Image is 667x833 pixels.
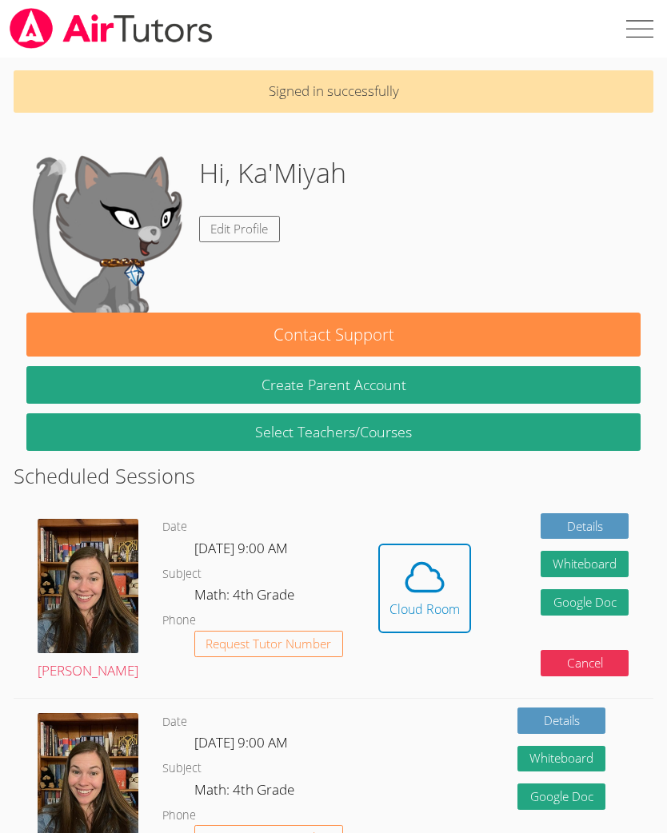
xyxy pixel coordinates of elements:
[26,313,641,357] button: Contact Support
[26,413,641,451] a: Select Teachers/Courses
[517,746,605,772] button: Whiteboard
[162,806,196,826] dt: Phone
[541,589,629,616] a: Google Doc
[541,551,629,577] button: Whiteboard
[194,584,298,611] dd: Math: 4th Grade
[8,8,214,49] img: airtutors_banner-c4298cdbf04f3fff15de1276eac7730deb9818008684d7c2e4769d2f7ddbe033.png
[26,153,186,313] img: default.png
[194,779,298,806] dd: Math: 4th Grade
[14,460,654,491] h2: Scheduled Sessions
[162,517,187,537] dt: Date
[194,539,288,557] span: [DATE] 9:00 AM
[378,544,471,633] button: Cloud Room
[162,611,196,631] dt: Phone
[206,638,331,650] span: Request Tutor Number
[517,707,605,734] a: Details
[38,519,138,653] img: avatar.png
[38,519,138,684] a: [PERSON_NAME]
[541,650,629,676] button: Cancel
[541,513,629,540] a: Details
[162,712,187,732] dt: Date
[26,366,641,404] button: Create Parent Account
[199,216,281,242] a: Edit Profile
[517,783,605,810] a: Google Doc
[194,631,344,657] button: Request Tutor Number
[389,600,460,619] div: Cloud Room
[14,70,654,113] p: Signed in successfully
[162,759,202,779] dt: Subject
[199,153,346,193] h1: Hi, Ka'Miyah
[162,564,202,584] dt: Subject
[194,733,288,751] span: [DATE] 9:00 AM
